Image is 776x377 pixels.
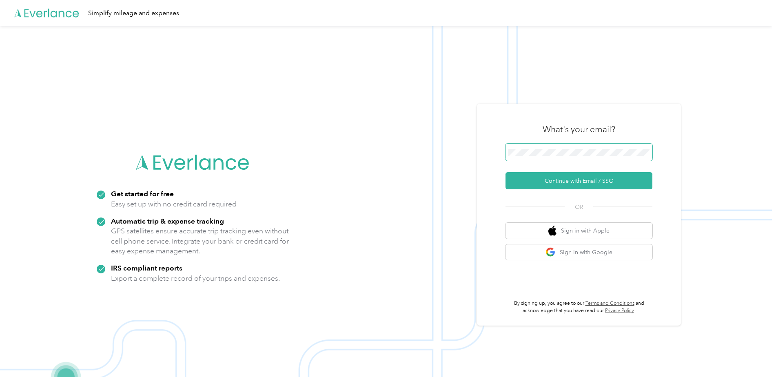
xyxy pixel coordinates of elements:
h3: What's your email? [543,124,615,135]
button: google logoSign in with Google [506,244,652,260]
p: Export a complete record of your trips and expenses. [111,273,280,284]
img: google logo [545,247,556,257]
span: OR [565,203,593,211]
p: By signing up, you agree to our and acknowledge that you have read our . [506,300,652,314]
strong: Automatic trip & expense tracking [111,217,224,225]
div: Simplify mileage and expenses [88,8,179,18]
p: Easy set up with no credit card required [111,199,237,209]
img: apple logo [548,226,557,236]
a: Terms and Conditions [585,300,634,306]
button: apple logoSign in with Apple [506,223,652,239]
strong: IRS compliant reports [111,264,182,272]
a: Privacy Policy [605,308,634,314]
strong: Get started for free [111,189,174,198]
button: Continue with Email / SSO [506,172,652,189]
p: GPS satellites ensure accurate trip tracking even without cell phone service. Integrate your bank... [111,226,289,256]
